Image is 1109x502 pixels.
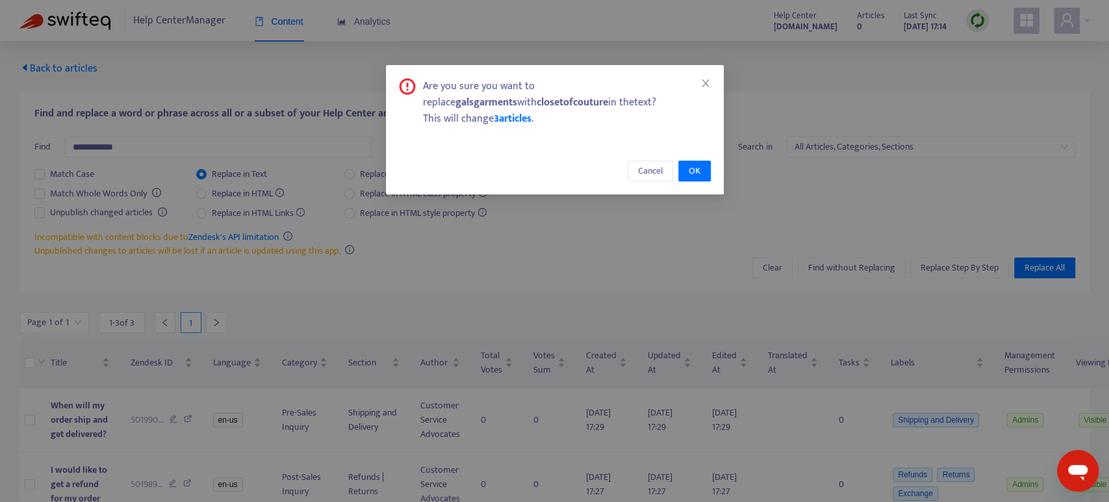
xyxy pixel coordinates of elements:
[678,161,711,181] button: OK
[455,94,517,111] b: galsgarments
[698,76,713,90] button: Close
[689,164,700,178] span: OK
[638,164,663,178] span: Cancel
[1057,450,1099,492] iframe: Button to launch messaging window
[423,111,711,127] div: This will change .
[423,78,711,111] div: Are you sure you want to replace with in the text ?
[628,161,673,181] button: Cancel
[537,94,608,111] b: closetofcouture
[494,110,531,127] span: 3 articles
[700,78,711,88] span: close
